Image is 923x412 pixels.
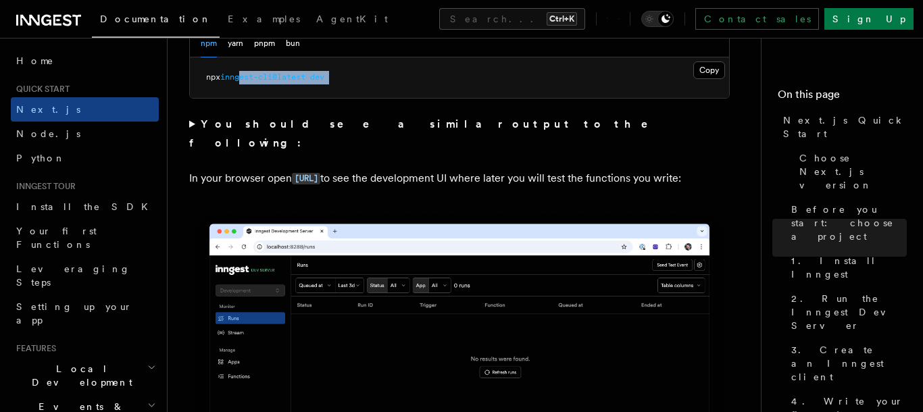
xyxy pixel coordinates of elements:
a: 1. Install Inngest [786,249,907,286]
button: Local Development [11,357,159,394]
a: Node.js [11,122,159,146]
a: 2. Run the Inngest Dev Server [786,286,907,338]
a: AgentKit [308,4,396,36]
span: Before you start: choose a project [791,203,907,243]
span: Examples [228,14,300,24]
a: Install the SDK [11,195,159,219]
span: Inngest tour [11,181,76,192]
span: Local Development [11,362,147,389]
button: Search...Ctrl+K [439,8,585,30]
a: 3. Create an Inngest client [786,338,907,389]
kbd: Ctrl+K [547,12,577,26]
span: Next.js Quick Start [783,113,907,140]
button: Copy [693,61,725,79]
a: Next.js [11,97,159,122]
a: Before you start: choose a project [786,197,907,249]
span: Node.js [16,128,80,139]
button: npm [201,30,217,57]
span: Choose Next.js version [799,151,907,192]
span: Features [11,343,56,354]
a: Leveraging Steps [11,257,159,294]
span: Next.js [16,104,80,115]
h4: On this page [778,86,907,108]
a: Sign Up [824,8,914,30]
a: [URL] [292,172,320,184]
a: Python [11,146,159,170]
span: Quick start [11,84,70,95]
span: Home [16,54,54,68]
code: [URL] [292,173,320,184]
a: Examples [220,4,308,36]
summary: You should see a similar output to the following: [189,115,730,153]
span: dev [310,72,324,82]
button: pnpm [254,30,275,57]
span: 2. Run the Inngest Dev Server [791,292,907,332]
button: bun [286,30,300,57]
a: Your first Functions [11,219,159,257]
span: Setting up your app [16,301,132,326]
span: Your first Functions [16,226,97,250]
span: npx [206,72,220,82]
span: inngest-cli@latest [220,72,305,82]
button: yarn [228,30,243,57]
span: Documentation [100,14,211,24]
span: AgentKit [316,14,388,24]
p: In your browser open to see the development UI where later you will test the functions you write: [189,169,730,188]
span: 3. Create an Inngest client [791,343,907,384]
span: Python [16,153,66,163]
a: Documentation [92,4,220,38]
span: 1. Install Inngest [791,254,907,281]
a: Contact sales [695,8,819,30]
a: Home [11,49,159,73]
a: Choose Next.js version [794,146,907,197]
a: Next.js Quick Start [778,108,907,146]
span: Leveraging Steps [16,263,130,288]
button: Toggle dark mode [641,11,674,27]
strong: You should see a similar output to the following: [189,118,667,149]
span: Install the SDK [16,201,156,212]
a: Setting up your app [11,294,159,332]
